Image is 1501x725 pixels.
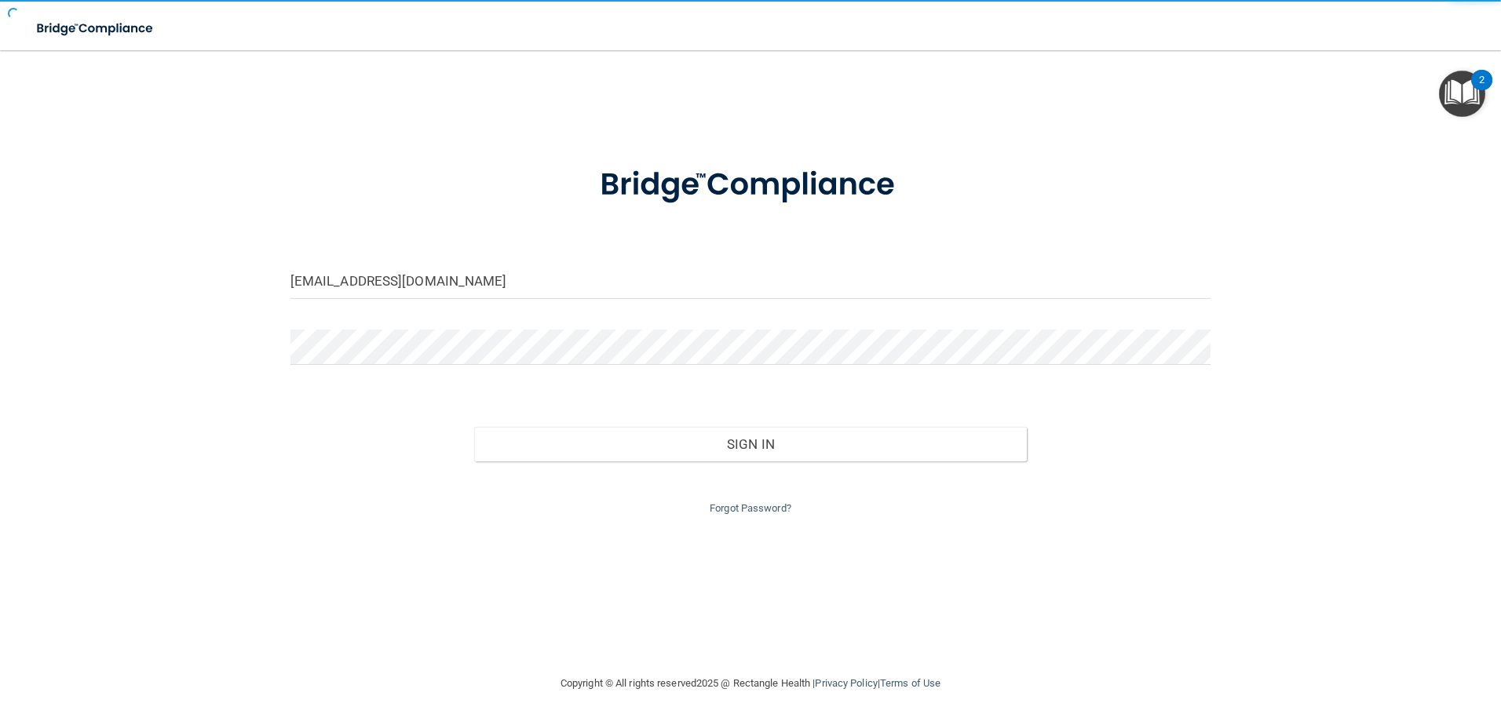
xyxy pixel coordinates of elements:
div: 2 [1479,80,1485,100]
img: bridge_compliance_login_screen.278c3ca4.svg [24,13,168,45]
a: Privacy Policy [815,677,877,689]
button: Open Resource Center, 2 new notifications [1439,71,1485,117]
a: Terms of Use [880,677,940,689]
a: Forgot Password? [710,502,791,514]
img: bridge_compliance_login_screen.278c3ca4.svg [568,144,933,226]
button: Sign In [474,427,1027,461]
div: Copyright © All rights reserved 2025 @ Rectangle Health | | [464,658,1037,709]
input: Email [290,264,1211,299]
iframe: Drift Widget Chat Controller [1229,614,1482,676]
